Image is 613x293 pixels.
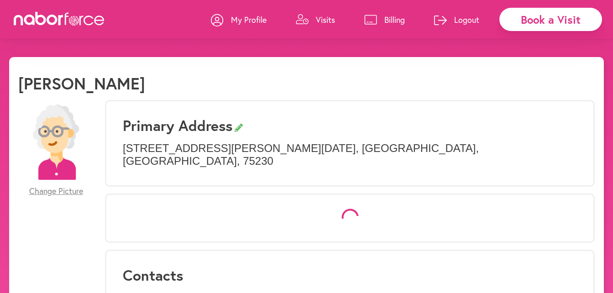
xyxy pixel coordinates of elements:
p: My Profile [231,14,267,25]
a: Logout [434,6,479,33]
p: Visits [316,14,335,25]
a: Billing [364,6,405,33]
h3: Primary Address [123,117,577,134]
p: Logout [454,14,479,25]
img: efc20bcf08b0dac87679abea64c1faab.png [18,105,94,180]
p: Billing [384,14,405,25]
a: Visits [296,6,335,33]
h1: [PERSON_NAME] [18,73,145,93]
span: Change Picture [29,186,83,196]
p: [STREET_ADDRESS][PERSON_NAME][DATE] , [GEOGRAPHIC_DATA] , [GEOGRAPHIC_DATA] , 75230 [123,142,577,168]
div: Book a Visit [499,8,602,31]
a: My Profile [211,6,267,33]
h3: Contacts [123,267,577,284]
